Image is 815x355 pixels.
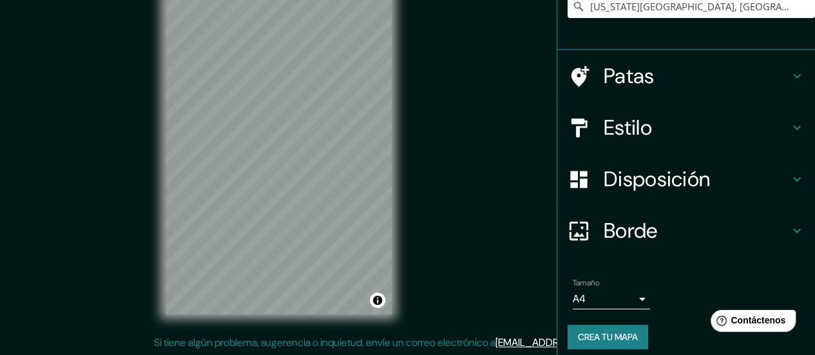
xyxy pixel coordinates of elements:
iframe: Lanzador de widgets de ayuda [700,305,801,341]
a: [EMAIL_ADDRESS][DOMAIN_NAME] [495,336,655,349]
div: Borde [557,205,815,256]
font: A4 [573,292,586,305]
button: Activar o desactivar atribución [370,293,385,308]
font: Estilo [604,114,652,141]
div: Estilo [557,102,815,153]
font: Patas [604,62,655,90]
div: Patas [557,50,815,102]
font: Borde [604,217,658,244]
button: Crea tu mapa [568,325,648,349]
font: Si tiene algún problema, sugerencia o inquietud, envíe un correo electrónico a [154,336,495,349]
div: A4 [573,289,650,309]
font: Crea tu mapa [578,331,638,343]
div: Disposición [557,153,815,205]
font: Tamaño [573,278,599,288]
font: Disposición [604,166,710,193]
